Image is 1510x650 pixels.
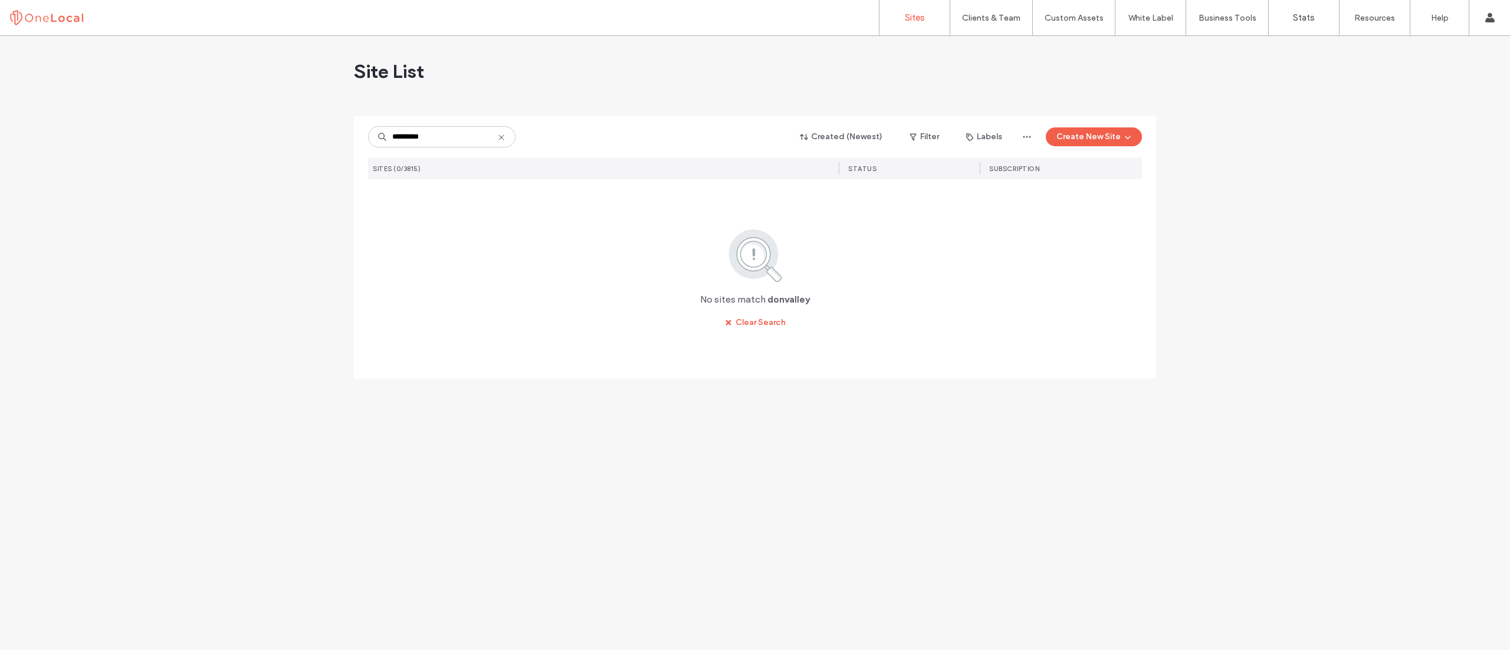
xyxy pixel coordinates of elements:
[1046,127,1142,146] button: Create New Site
[790,127,893,146] button: Created (Newest)
[898,127,951,146] button: Filter
[1431,13,1449,23] label: Help
[354,60,424,83] span: Site List
[1199,13,1256,23] label: Business Tools
[956,127,1013,146] button: Labels
[989,165,1039,173] span: SUBSCRIPTION
[905,12,925,23] label: Sites
[848,165,877,173] span: STATUS
[1128,13,1173,23] label: White Label
[700,293,766,306] span: No sites match
[767,293,810,306] span: donvalley
[713,227,798,284] img: search.svg
[1045,13,1104,23] label: Custom Assets
[1354,13,1395,23] label: Resources
[1293,12,1315,23] label: Stats
[373,165,421,173] span: SITES (0/3815)
[962,13,1020,23] label: Clients & Team
[714,313,796,332] button: Clear Search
